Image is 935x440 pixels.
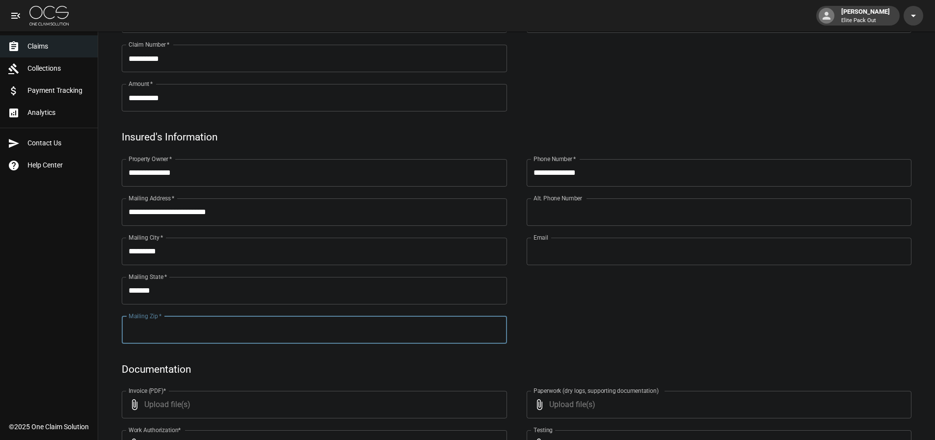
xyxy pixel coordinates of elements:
label: Mailing State [129,273,167,281]
label: Claim Number [129,40,169,49]
label: Testing [534,426,553,434]
p: Elite Pack Out [841,17,890,25]
label: Mailing Zip [129,312,162,320]
label: Mailing Address [129,194,174,202]
span: Claims [27,41,90,52]
label: Mailing City [129,233,163,242]
div: © 2025 One Claim Solution [9,422,89,432]
label: Invoice (PDF)* [129,386,166,395]
label: Property Owner [129,155,172,163]
span: Help Center [27,160,90,170]
img: ocs-logo-white-transparent.png [29,6,69,26]
label: Amount [129,80,153,88]
label: Alt. Phone Number [534,194,582,202]
span: Upload file(s) [144,391,481,418]
button: open drawer [6,6,26,26]
div: [PERSON_NAME] [837,7,894,25]
label: Work Authorization* [129,426,181,434]
span: Collections [27,63,90,74]
span: Analytics [27,108,90,118]
label: Phone Number [534,155,576,163]
span: Contact Us [27,138,90,148]
label: Email [534,233,548,242]
span: Upload file(s) [549,391,885,418]
label: Paperwork (dry logs, supporting documentation) [534,386,659,395]
span: Payment Tracking [27,85,90,96]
